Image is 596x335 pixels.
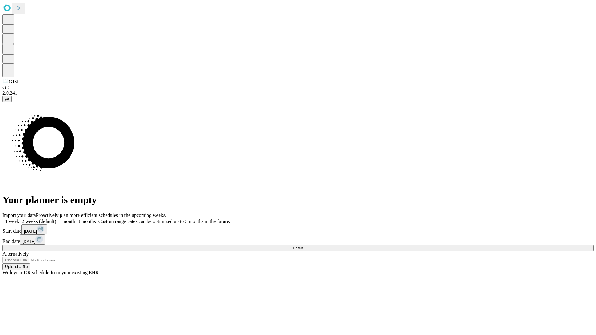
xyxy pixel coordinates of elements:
div: End date [2,234,594,245]
span: Import your data [2,212,36,218]
button: [DATE] [21,224,47,234]
span: 1 month [59,219,75,224]
h1: Your planner is empty [2,194,594,206]
button: [DATE] [20,234,45,245]
span: 2 weeks (default) [22,219,56,224]
button: Fetch [2,245,594,251]
span: Custom range [98,219,126,224]
span: Fetch [293,246,303,250]
span: Dates can be optimized up to 3 months in the future. [126,219,230,224]
div: Start date [2,224,594,234]
span: GJSH [9,79,20,84]
span: 3 months [78,219,96,224]
div: GEI [2,85,594,90]
button: @ [2,96,12,102]
span: Proactively plan more efficient schedules in the upcoming weeks. [36,212,166,218]
span: [DATE] [22,239,35,244]
div: 2.0.241 [2,90,594,96]
span: Alternatively [2,251,29,257]
button: Upload a file [2,263,30,270]
span: With your OR schedule from your existing EHR [2,270,99,275]
span: 1 week [5,219,19,224]
span: @ [5,97,9,101]
span: [DATE] [24,229,37,234]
